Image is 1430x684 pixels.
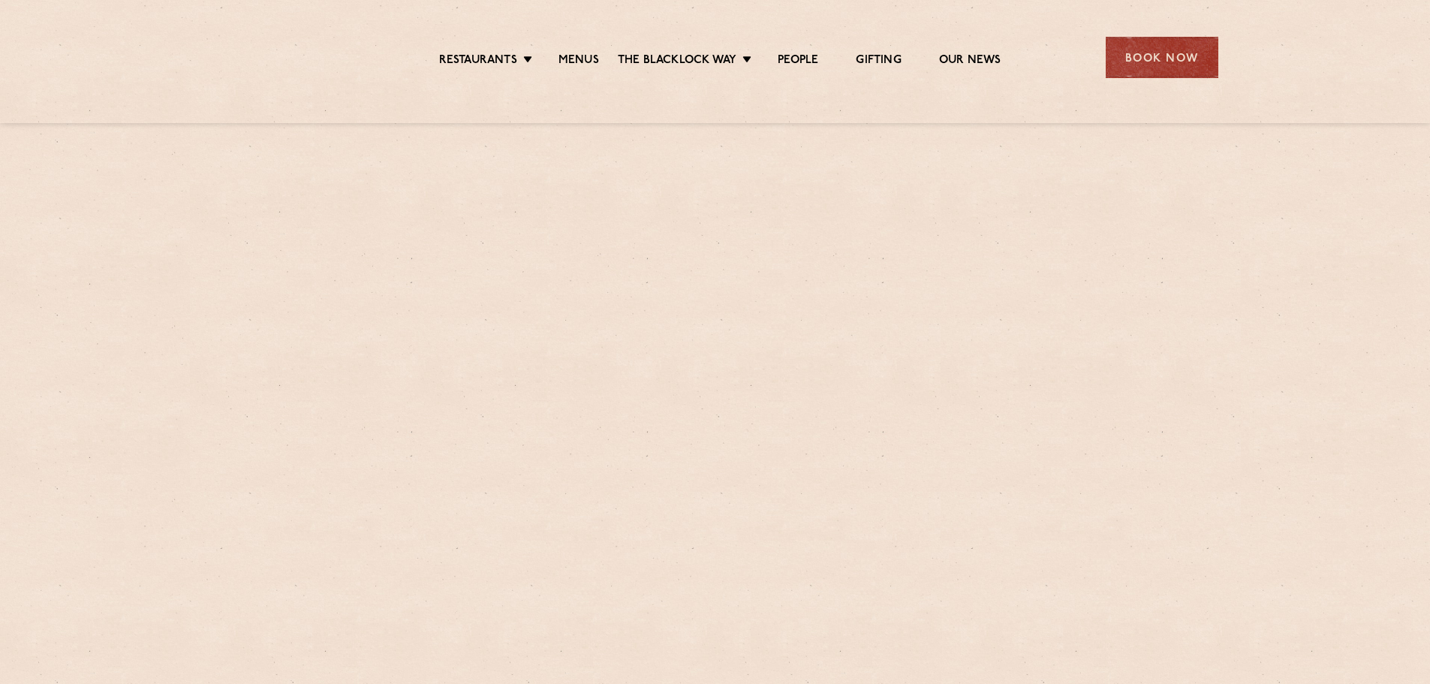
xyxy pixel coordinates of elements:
[939,53,1001,70] a: Our News
[212,14,342,101] img: svg%3E
[558,53,599,70] a: Menus
[778,53,818,70] a: People
[439,53,517,70] a: Restaurants
[856,53,901,70] a: Gifting
[618,53,736,70] a: The Blacklock Way
[1106,37,1218,78] div: Book Now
